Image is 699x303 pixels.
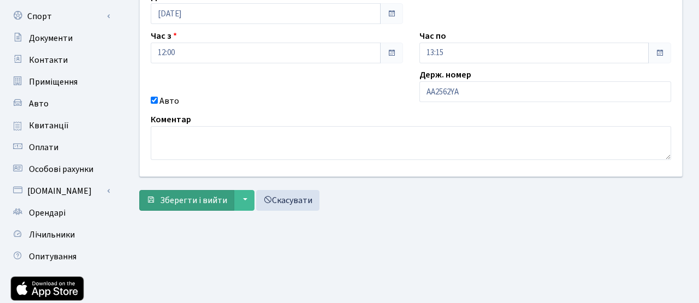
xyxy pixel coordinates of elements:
[5,202,115,224] a: Орендарі
[151,113,191,126] label: Коментар
[256,190,319,211] a: Скасувати
[5,180,115,202] a: [DOMAIN_NAME]
[29,141,58,153] span: Оплати
[29,163,93,175] span: Особові рахунки
[160,194,227,206] span: Зберегти і вийти
[419,29,446,43] label: Час по
[29,98,49,110] span: Авто
[139,190,234,211] button: Зберегти і вийти
[159,94,179,108] label: Авто
[5,158,115,180] a: Особові рахунки
[5,246,115,268] a: Опитування
[5,5,115,27] a: Спорт
[29,32,73,44] span: Документи
[5,224,115,246] a: Лічильники
[29,120,69,132] span: Квитанції
[29,54,68,66] span: Контакти
[419,81,672,102] input: AA0001AA
[5,27,115,49] a: Документи
[5,115,115,136] a: Квитанції
[419,68,471,81] label: Держ. номер
[29,76,78,88] span: Приміщення
[29,251,76,263] span: Опитування
[5,49,115,71] a: Контакти
[5,136,115,158] a: Оплати
[151,29,177,43] label: Час з
[5,93,115,115] a: Авто
[29,207,66,219] span: Орендарі
[5,71,115,93] a: Приміщення
[29,229,75,241] span: Лічильники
